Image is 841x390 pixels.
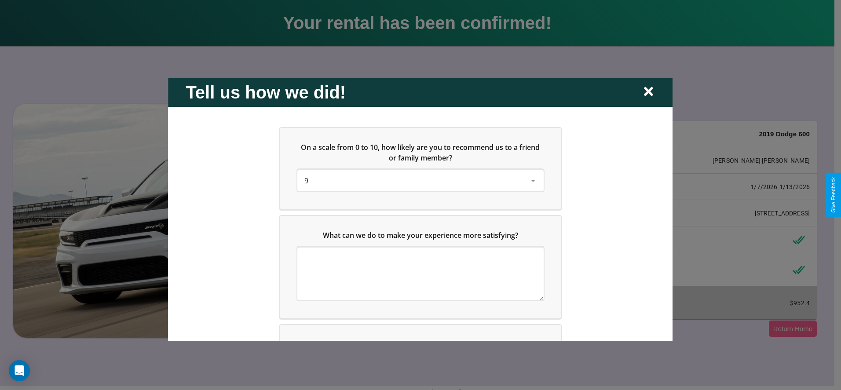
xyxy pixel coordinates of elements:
[304,175,308,185] span: 9
[301,142,542,162] span: On a scale from 0 to 10, how likely are you to recommend us to a friend or family member?
[830,177,837,213] div: Give Feedback
[9,360,30,381] div: Open Intercom Messenger
[323,230,518,240] span: What can we do to make your experience more satisfying?
[280,128,561,208] div: On a scale from 0 to 10, how likely are you to recommend us to a friend or family member?
[297,142,544,163] h5: On a scale from 0 to 10, how likely are you to recommend us to a friend or family member?
[306,339,529,349] span: Which of the following features do you value the most in a vehicle?
[297,170,544,191] div: On a scale from 0 to 10, how likely are you to recommend us to a friend or family member?
[186,82,346,102] h2: Tell us how we did!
